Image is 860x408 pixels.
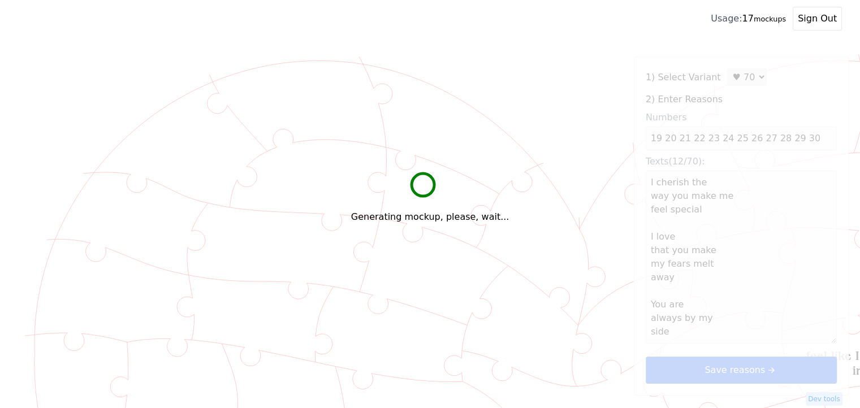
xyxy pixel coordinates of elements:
[806,392,842,406] button: Dev tools
[351,210,509,224] h6: Generating mockup, please, wait...
[711,13,742,24] span: Usage:
[711,12,786,25] div: 17
[754,15,786,23] small: mockups
[793,7,842,31] button: Sign Out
